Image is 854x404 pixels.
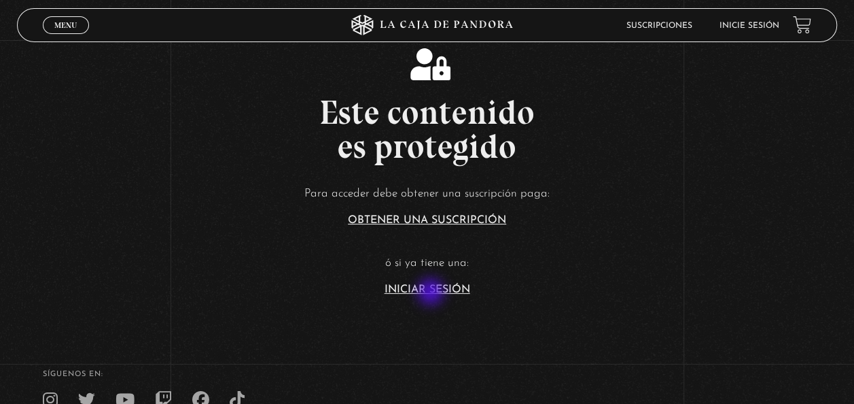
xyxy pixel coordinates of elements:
[43,371,811,378] h4: SÍguenos en:
[385,284,470,295] a: Iniciar Sesión
[626,22,692,30] a: Suscripciones
[793,16,811,34] a: View your shopping cart
[54,21,77,29] span: Menu
[719,22,779,30] a: Inicie sesión
[348,215,506,226] a: Obtener una suscripción
[50,33,82,42] span: Cerrar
